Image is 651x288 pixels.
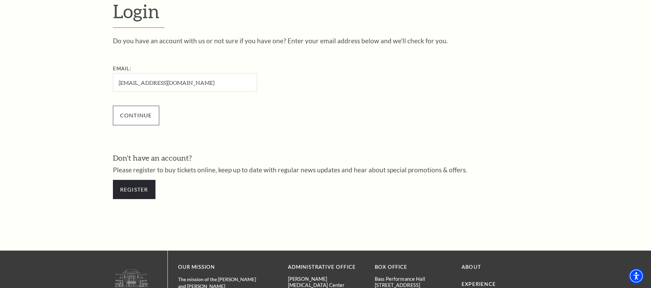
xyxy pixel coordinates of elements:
label: Email: [113,66,132,71]
p: [STREET_ADDRESS] [375,282,451,288]
div: Accessibility Menu [629,268,644,284]
p: OUR MISSION [178,263,264,272]
a: Experience [462,281,496,287]
p: BOX OFFICE [375,263,451,272]
p: Administrative Office [288,263,364,272]
p: [PERSON_NAME][MEDICAL_DATA] Center [288,276,364,288]
p: Bass Performance Hall [375,276,451,282]
p: Please register to buy tickets online, keep up to date with regular news updates and hear about s... [113,166,538,173]
p: Do you have an account with us or not sure if you have one? Enter your email address below and we... [113,37,538,44]
a: Register [113,180,155,199]
input: Submit button [113,106,159,125]
input: Required [113,73,257,92]
a: About [462,264,481,270]
h3: Don't have an account? [113,153,538,163]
